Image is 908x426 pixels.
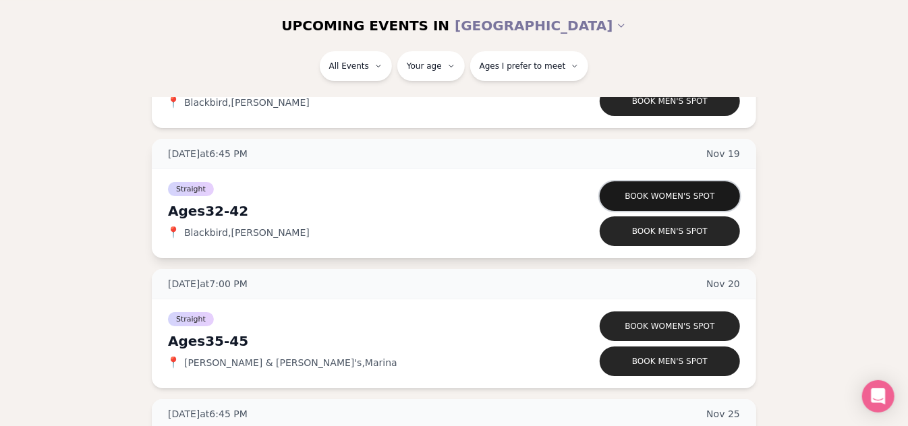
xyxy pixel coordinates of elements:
[184,96,310,109] span: Blackbird , [PERSON_NAME]
[397,51,465,81] button: Your age
[480,61,566,71] span: Ages I prefer to meet
[862,380,895,413] div: Open Intercom Messenger
[168,332,548,351] div: Ages 35-45
[281,16,449,35] span: UPCOMING EVENTS IN
[706,277,740,291] span: Nov 20
[600,346,740,376] button: Book men's spot
[706,407,740,421] span: Nov 25
[168,202,548,220] div: Ages 32-42
[168,312,214,326] span: Straight
[329,61,369,71] span: All Events
[320,51,392,81] button: All Events
[168,227,179,238] span: 📍
[168,182,214,196] span: Straight
[407,61,442,71] span: Your age
[184,226,310,239] span: Blackbird , [PERSON_NAME]
[470,51,589,81] button: Ages I prefer to meet
[168,147,248,160] span: [DATE] at 6:45 PM
[168,97,179,108] span: 📍
[168,407,248,421] span: [DATE] at 6:45 PM
[600,181,740,211] button: Book women's spot
[600,216,740,246] button: Book men's spot
[168,277,248,291] span: [DATE] at 7:00 PM
[706,147,740,160] span: Nov 19
[455,11,626,40] button: [GEOGRAPHIC_DATA]
[600,86,740,116] button: Book men's spot
[168,357,179,368] span: 📍
[600,311,740,341] button: Book women's spot
[184,356,397,369] span: [PERSON_NAME] & [PERSON_NAME]'s , Marina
